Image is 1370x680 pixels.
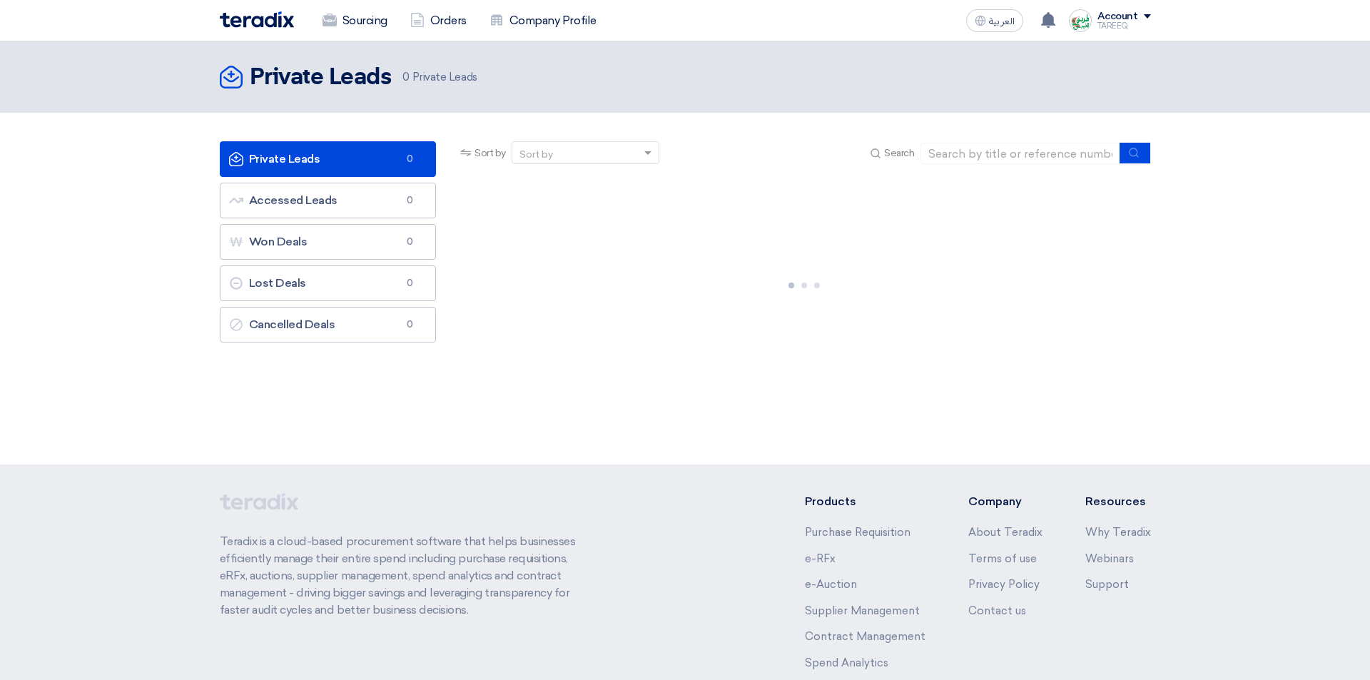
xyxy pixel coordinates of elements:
img: Screenshot___1727703618088.png [1069,9,1092,32]
a: Orders [399,5,478,36]
a: Cancelled Deals0 [220,307,437,342]
span: 0 [401,193,418,208]
input: Search by title or reference number [920,143,1120,164]
div: Account [1097,11,1138,23]
a: Support [1085,578,1129,591]
span: 0 [402,71,410,83]
li: Resources [1085,493,1151,510]
span: العربية [989,16,1015,26]
li: Company [968,493,1042,510]
a: Terms of use [968,552,1037,565]
button: العربية [966,9,1023,32]
img: Teradix logo [220,11,294,28]
span: Sort by [475,146,506,161]
span: Private Leads [402,69,477,86]
li: Products [805,493,925,510]
span: 0 [401,318,418,332]
a: Won Deals0 [220,224,437,260]
span: 0 [401,235,418,249]
a: Accessed Leads0 [220,183,437,218]
a: Company Profile [478,5,608,36]
a: About Teradix [968,526,1042,539]
span: 0 [401,152,418,166]
a: Purchase Requisition [805,526,910,539]
a: Supplier Management [805,604,920,617]
p: Teradix is a cloud-based procurement software that helps businesses efficiently manage their enti... [220,533,592,619]
div: TAREEQ [1097,22,1151,30]
a: Contract Management [805,630,925,643]
h2: Private Leads [250,64,392,92]
a: e-RFx [805,552,836,565]
a: Sourcing [311,5,399,36]
span: 0 [401,276,418,290]
a: Private Leads0 [220,141,437,177]
a: Contact us [968,604,1026,617]
div: Sort by [519,147,553,162]
a: e-Auction [805,578,857,591]
a: Spend Analytics [805,656,888,669]
a: Privacy Policy [968,578,1040,591]
a: Lost Deals0 [220,265,437,301]
a: Webinars [1085,552,1134,565]
a: Why Teradix [1085,526,1151,539]
span: Search [884,146,914,161]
